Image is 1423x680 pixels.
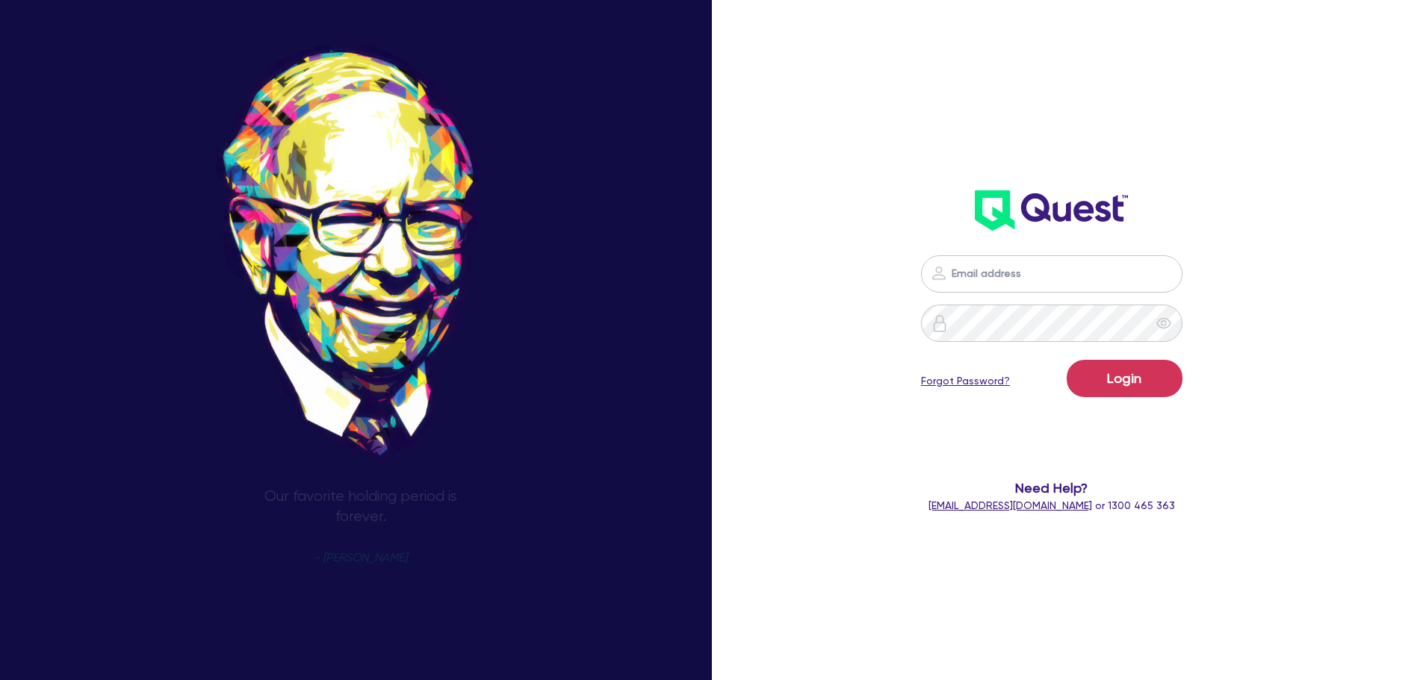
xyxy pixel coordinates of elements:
a: Forgot Password? [921,373,1010,389]
span: Need Help? [861,478,1243,498]
span: eye [1156,316,1171,331]
a: [EMAIL_ADDRESS][DOMAIN_NAME] [928,499,1092,511]
img: icon-password [930,264,948,282]
span: or 1300 465 363 [928,499,1175,511]
img: wH2k97JdezQIQAAAABJRU5ErkJggg== [975,190,1128,231]
img: icon-password [931,314,949,332]
span: - [PERSON_NAME] [314,552,407,564]
button: Login [1067,360,1182,397]
input: Email address [921,255,1182,293]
